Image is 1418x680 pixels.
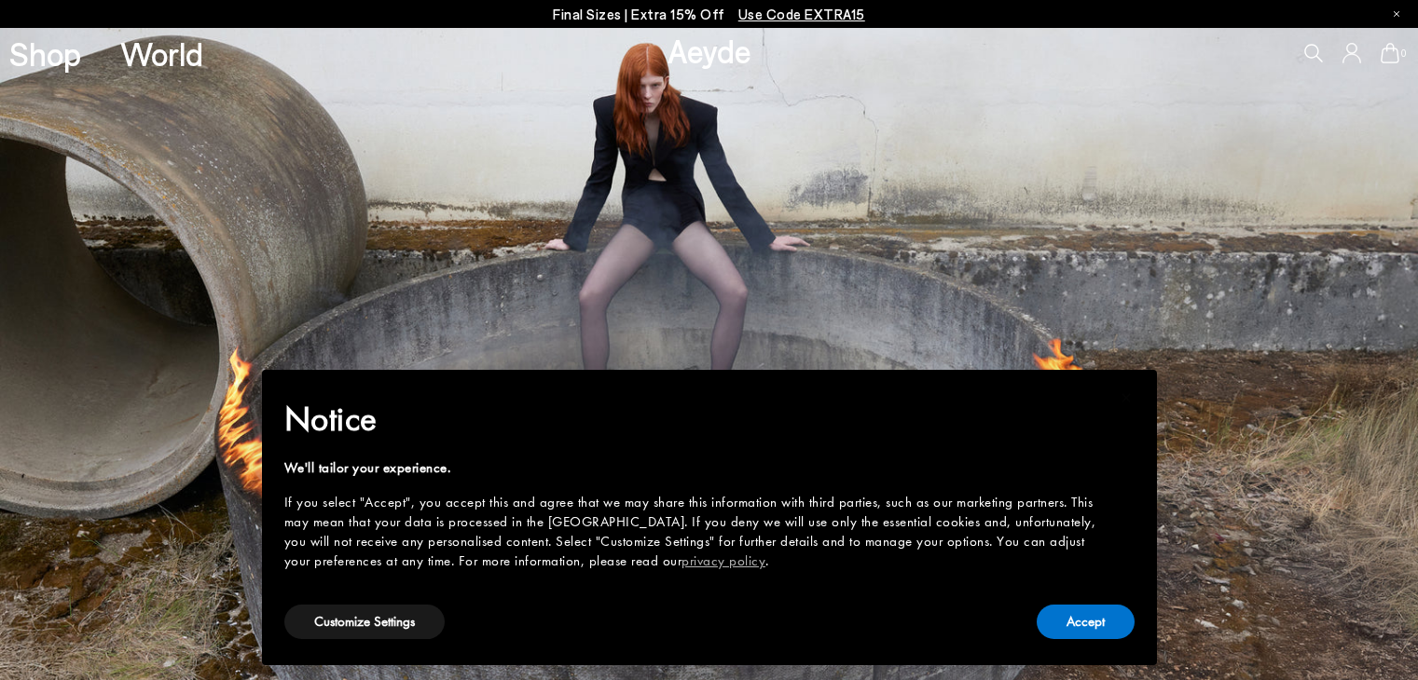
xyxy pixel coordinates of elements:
button: Close this notice [1105,375,1150,420]
a: privacy policy [681,551,765,570]
button: Accept [1037,605,1135,639]
span: 0 [1399,48,1409,59]
div: We'll tailor your experience. [284,458,1105,478]
p: Final Sizes | Extra 15% Off [553,3,865,26]
button: Customize Settings [284,605,445,639]
h2: Notice [284,395,1105,443]
a: World [120,37,203,70]
span: × [1121,383,1133,412]
a: Aeyde [668,31,751,70]
a: 0 [1381,43,1399,63]
span: Navigate to /collections/ss25-final-sizes [738,6,865,22]
a: Shop [9,37,81,70]
div: If you select "Accept", you accept this and agree that we may share this information with third p... [284,493,1105,571]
